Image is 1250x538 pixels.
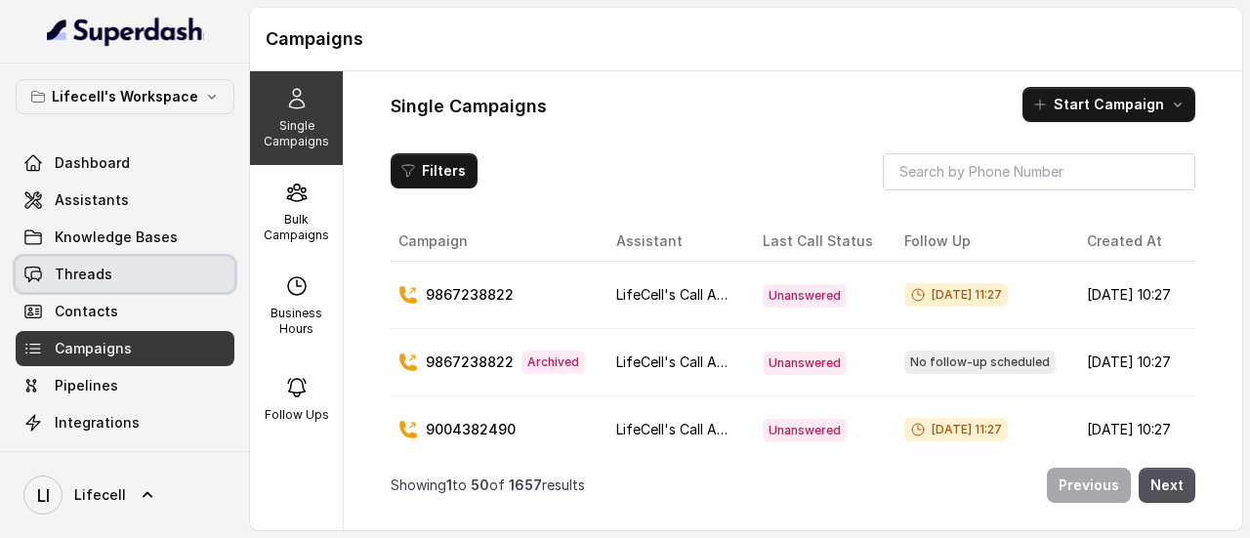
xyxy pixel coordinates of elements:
[904,418,1008,441] span: [DATE] 11:27
[16,220,234,255] a: Knowledge Bases
[426,420,516,439] p: 9004382490
[16,294,234,329] a: Contacts
[258,306,335,337] p: Business Hours
[265,407,329,423] p: Follow Ups
[616,421,768,437] span: LifeCell's Call Assistant
[55,339,132,358] span: Campaigns
[74,485,126,505] span: Lifecell
[52,85,198,108] p: Lifecell's Workspace
[616,286,768,303] span: LifeCell's Call Assistant
[1071,262,1191,329] td: [DATE] 10:27
[258,212,335,243] p: Bulk Campaigns
[55,376,118,395] span: Pipelines
[889,222,1071,262] th: Follow Up
[1022,87,1195,122] button: Start Campaign
[47,16,204,47] img: light.svg
[16,257,234,292] a: Threads
[763,284,847,308] span: Unanswered
[391,222,601,262] th: Campaign
[391,456,1195,515] nav: Pagination
[16,331,234,366] a: Campaigns
[16,368,234,403] a: Pipelines
[37,485,50,506] text: LI
[1071,329,1191,396] td: [DATE] 10:27
[1071,396,1191,464] td: [DATE] 10:27
[763,352,847,375] span: Unanswered
[391,91,547,122] h1: Single Campaigns
[16,468,234,522] a: Lifecell
[391,153,478,188] button: Filters
[426,352,514,372] p: 9867238822
[601,222,747,262] th: Assistant
[1139,468,1195,503] button: Next
[16,79,234,114] button: Lifecell's Workspace
[55,450,140,470] span: API Settings
[471,476,489,493] span: 50
[55,265,112,284] span: Threads
[266,23,1227,55] h1: Campaigns
[1047,468,1131,503] button: Previous
[55,228,178,247] span: Knowledge Bases
[904,283,1008,307] span: [DATE] 11:27
[509,476,542,493] span: 1657
[16,442,234,477] a: API Settings
[616,353,768,370] span: LifeCell's Call Assistant
[446,476,452,493] span: 1
[521,351,585,374] span: Archived
[904,351,1056,374] span: No follow-up scheduled
[258,118,335,149] p: Single Campaigns
[55,190,129,210] span: Assistants
[16,405,234,440] a: Integrations
[747,222,889,262] th: Last Call Status
[16,145,234,181] a: Dashboard
[16,183,234,218] a: Assistants
[55,302,118,321] span: Contacts
[55,413,140,433] span: Integrations
[391,476,585,495] p: Showing to of results
[55,153,130,173] span: Dashboard
[883,153,1195,190] input: Search by Phone Number
[763,419,847,442] span: Unanswered
[426,285,514,305] p: 9867238822
[1071,222,1191,262] th: Created At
